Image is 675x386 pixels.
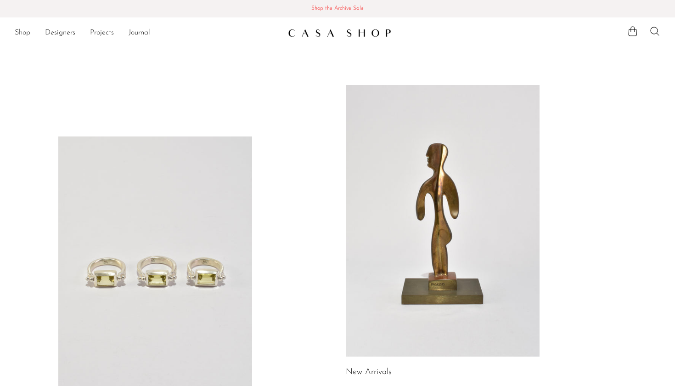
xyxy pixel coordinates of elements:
[129,27,150,39] a: Journal
[7,4,668,14] span: Shop the Archive Sale
[15,25,281,41] nav: Desktop navigation
[15,25,281,41] ul: NEW HEADER MENU
[90,27,114,39] a: Projects
[346,368,392,376] a: New Arrivals
[45,27,75,39] a: Designers
[15,27,30,39] a: Shop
